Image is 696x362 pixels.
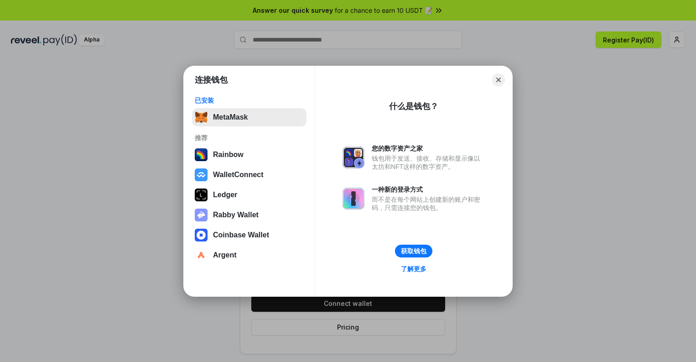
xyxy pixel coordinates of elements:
img: svg+xml,%3Csvg%20xmlns%3D%22http%3A%2F%2Fwww.w3.org%2F2000%2Fsvg%22%20fill%3D%22none%22%20viewBox... [343,188,364,210]
button: MetaMask [192,108,306,126]
div: Coinbase Wallet [213,231,269,239]
button: Argent [192,246,306,264]
div: 了解更多 [401,265,426,273]
button: 获取钱包 [395,245,432,257]
h1: 连接钱包 [195,74,228,85]
img: svg+xml,%3Csvg%20fill%3D%22none%22%20height%3D%2233%22%20viewBox%3D%220%200%2035%2033%22%20width%... [195,111,208,124]
div: 而不是在每个网站上创建新的账户和密码，只需连接您的钱包。 [372,195,485,212]
a: 了解更多 [395,263,432,275]
button: Ledger [192,186,306,204]
div: 一种新的登录方式 [372,185,485,194]
div: 什么是钱包？ [389,101,438,112]
img: svg+xml,%3Csvg%20width%3D%2228%22%20height%3D%2228%22%20viewBox%3D%220%200%2028%2028%22%20fill%3D... [195,168,208,181]
button: Rainbow [192,146,306,164]
button: Coinbase Wallet [192,226,306,244]
img: svg+xml,%3Csvg%20xmlns%3D%22http%3A%2F%2Fwww.w3.org%2F2000%2Fsvg%22%20fill%3D%22none%22%20viewBox... [343,147,364,168]
button: Rabby Wallet [192,206,306,224]
img: svg+xml,%3Csvg%20xmlns%3D%22http%3A%2F%2Fwww.w3.org%2F2000%2Fsvg%22%20fill%3D%22none%22%20viewBox... [195,209,208,221]
img: svg+xml,%3Csvg%20width%3D%2228%22%20height%3D%2228%22%20viewBox%3D%220%200%2028%2028%22%20fill%3D... [195,249,208,262]
div: 推荐 [195,134,304,142]
div: Ledger [213,191,237,199]
div: 已安装 [195,96,304,105]
div: 获取钱包 [401,247,426,255]
button: Close [492,73,505,86]
div: 您的数字资产之家 [372,144,485,152]
div: Rabby Wallet [213,211,259,219]
div: WalletConnect [213,171,264,179]
div: 钱包用于发送、接收、存储和显示像以太坊和NFT这样的数字资产。 [372,154,485,171]
button: WalletConnect [192,166,306,184]
div: MetaMask [213,113,248,121]
div: Argent [213,251,237,259]
img: svg+xml,%3Csvg%20width%3D%22120%22%20height%3D%22120%22%20viewBox%3D%220%200%20120%20120%22%20fil... [195,148,208,161]
img: svg+xml,%3Csvg%20xmlns%3D%22http%3A%2F%2Fwww.w3.org%2F2000%2Fsvg%22%20width%3D%2228%22%20height%3... [195,189,208,201]
div: Rainbow [213,151,244,159]
img: svg+xml,%3Csvg%20width%3D%2228%22%20height%3D%2228%22%20viewBox%3D%220%200%2028%2028%22%20fill%3D... [195,229,208,241]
